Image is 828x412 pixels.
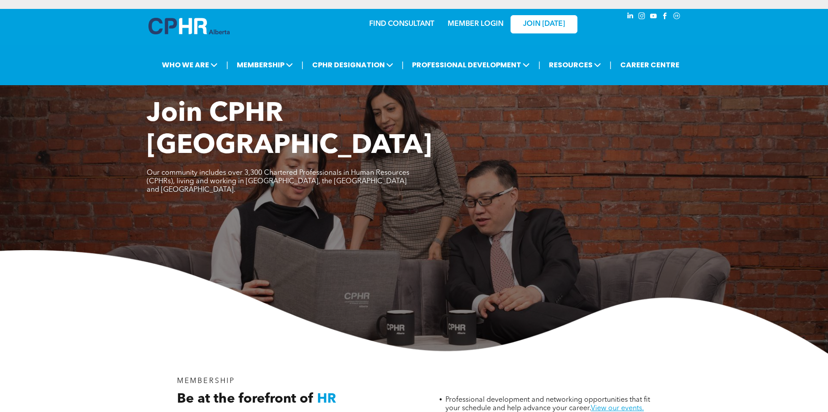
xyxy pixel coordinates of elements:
span: MEMBERSHIP [234,57,296,73]
span: MEMBERSHIP [177,378,235,385]
span: Our community includes over 3,300 Chartered Professionals in Human Resources (CPHRs), living and ... [147,169,409,194]
span: HR [317,392,336,406]
a: Social network [672,11,682,23]
a: MEMBER LOGIN [448,21,503,28]
span: Be at the forefront of [177,392,313,406]
li: | [402,56,404,74]
a: JOIN [DATE] [511,15,577,33]
span: CPHR DESIGNATION [309,57,396,73]
a: linkedin [626,11,635,23]
a: CAREER CENTRE [618,57,682,73]
li: | [610,56,612,74]
a: FIND CONSULTANT [369,21,434,28]
a: instagram [637,11,647,23]
a: View our events. [591,405,644,412]
span: Professional development and networking opportunities that fit your schedule and help advance you... [445,396,650,412]
li: | [538,56,540,74]
li: | [226,56,228,74]
a: facebook [660,11,670,23]
span: Join CPHR [GEOGRAPHIC_DATA] [147,101,432,160]
span: WHO WE ARE [159,57,220,73]
a: youtube [649,11,659,23]
span: JOIN [DATE] [523,20,565,29]
span: PROFESSIONAL DEVELOPMENT [409,57,532,73]
span: RESOURCES [546,57,604,73]
img: A blue and white logo for cp alberta [148,18,230,34]
li: | [301,56,304,74]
